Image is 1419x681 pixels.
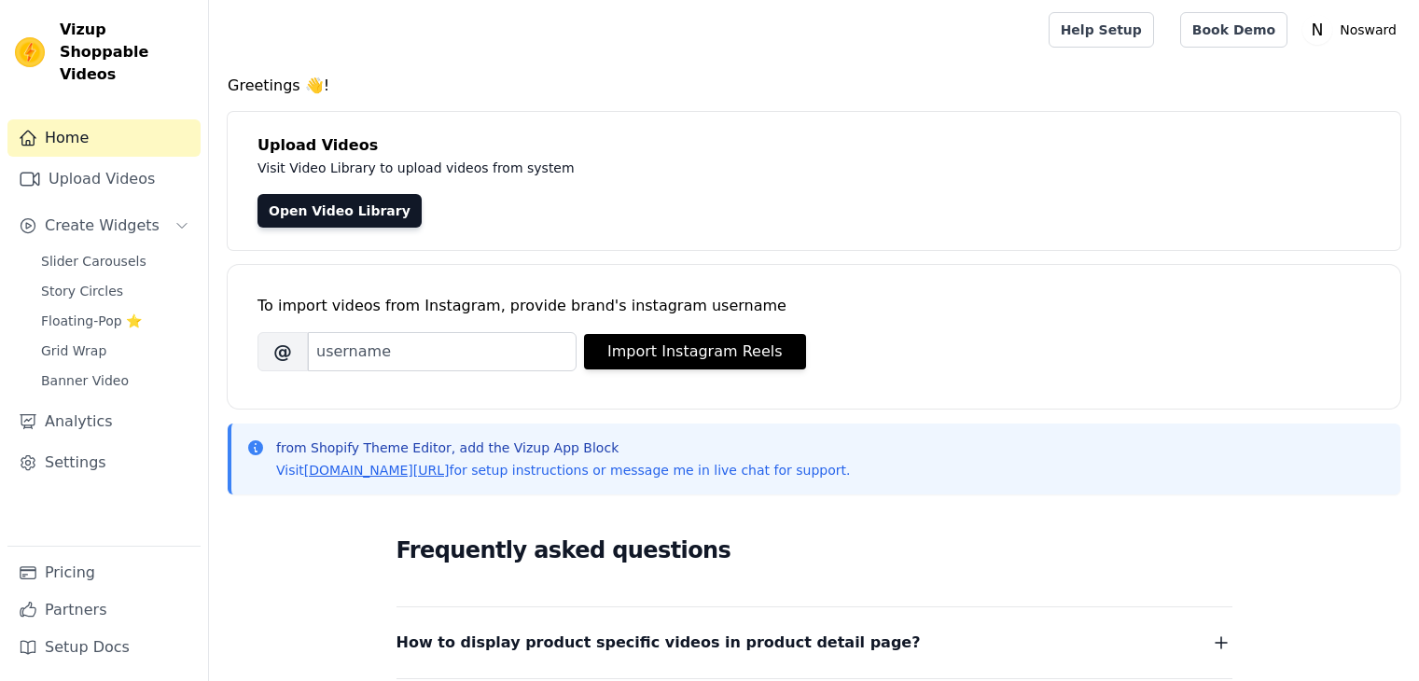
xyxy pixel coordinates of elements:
[41,252,146,271] span: Slider Carousels
[257,157,1093,179] p: Visit Video Library to upload videos from system
[257,194,422,228] a: Open Video Library
[30,278,201,304] a: Story Circles
[15,37,45,67] img: Vizup
[7,591,201,629] a: Partners
[257,295,1370,317] div: To import videos from Instagram, provide brand's instagram username
[41,371,129,390] span: Banner Video
[30,368,201,394] a: Banner Video
[7,554,201,591] a: Pricing
[396,630,921,656] span: How to display product specific videos in product detail page?
[1332,13,1404,47] p: Nosward
[60,19,193,86] span: Vizup Shoppable Videos
[7,119,201,157] a: Home
[228,75,1400,97] h4: Greetings 👋!
[41,312,142,330] span: Floating-Pop ⭐
[1312,21,1324,39] text: N
[45,215,160,237] span: Create Widgets
[7,444,201,481] a: Settings
[1302,13,1404,47] button: N Nosward
[257,332,308,371] span: @
[7,629,201,666] a: Setup Docs
[7,207,201,244] button: Create Widgets
[276,461,850,479] p: Visit for setup instructions or message me in live chat for support.
[257,134,1370,157] h4: Upload Videos
[1049,12,1154,48] a: Help Setup
[30,308,201,334] a: Floating-Pop ⭐
[30,248,201,274] a: Slider Carousels
[1180,12,1287,48] a: Book Demo
[41,341,106,360] span: Grid Wrap
[584,334,806,369] button: Import Instagram Reels
[30,338,201,364] a: Grid Wrap
[304,463,450,478] a: [DOMAIN_NAME][URL]
[276,438,850,457] p: from Shopify Theme Editor, add the Vizup App Block
[7,403,201,440] a: Analytics
[7,160,201,198] a: Upload Videos
[396,532,1232,569] h2: Frequently asked questions
[41,282,123,300] span: Story Circles
[308,332,577,371] input: username
[396,630,1232,656] button: How to display product specific videos in product detail page?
